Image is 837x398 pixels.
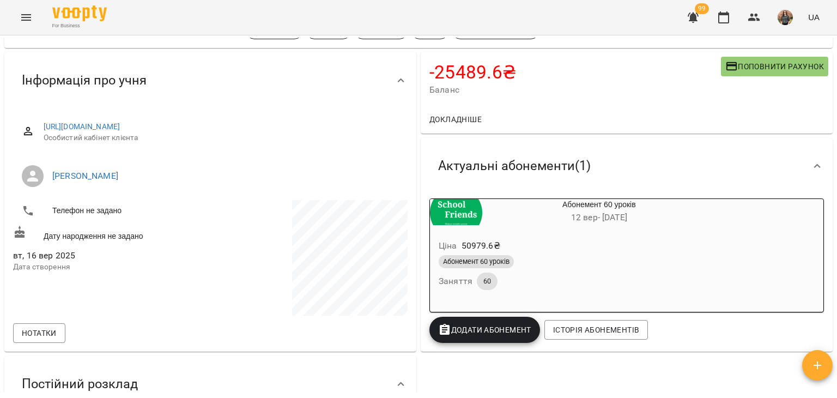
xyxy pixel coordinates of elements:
span: вт, 16 вер 2025 [13,249,208,262]
button: Докладніше [425,110,486,129]
div: Абонемент 60 уроків [430,199,482,225]
span: Баланс [429,83,721,97]
span: 12 вер - [DATE] [571,212,627,222]
button: Абонемент 60 уроків12 вер- [DATE]Ціна50979.6₴Абонемент 60 уроківЗаняття60 [430,199,716,303]
span: Докладніше [429,113,482,126]
p: 50979.6 ₴ [462,239,500,252]
span: For Business [52,22,107,29]
div: Дату народження не задано [11,224,210,244]
li: Телефон не задано [13,200,208,222]
div: Інформація про учня [4,52,416,108]
span: Особистий кабінет клієнта [44,132,399,143]
h6: Ціна [439,238,457,254]
h6: Заняття [439,274,472,289]
span: Додати Абонемент [438,323,531,336]
span: Історія абонементів [553,323,639,336]
img: 7a0c59d5fd3336b88288794a7f9749f6.jpeg [778,10,793,25]
span: Нотатки [22,327,57,340]
div: Актуальні абонементи(1) [421,138,833,194]
span: Постійний розклад [22,376,138,393]
span: Абонемент 60 уроків [439,257,514,267]
span: Інформація про учня [22,72,147,89]
span: Поповнити рахунок [725,60,824,73]
span: 60 [477,276,498,286]
span: UA [808,11,820,23]
div: Абонемент 60 уроків [482,199,716,225]
button: Історія абонементів [544,320,648,340]
button: Поповнити рахунок [721,57,828,76]
a: [URL][DOMAIN_NAME] [44,122,120,131]
p: Дата створення [13,262,208,273]
button: Додати Абонемент [429,317,540,343]
button: Нотатки [13,323,65,343]
img: Voopty Logo [52,5,107,21]
a: [PERSON_NAME] [52,171,118,181]
button: UA [804,7,824,27]
span: Актуальні абонементи ( 1 ) [438,158,591,174]
h4: -25489.6 ₴ [429,61,721,83]
button: Menu [13,4,39,31]
span: 99 [695,3,709,14]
